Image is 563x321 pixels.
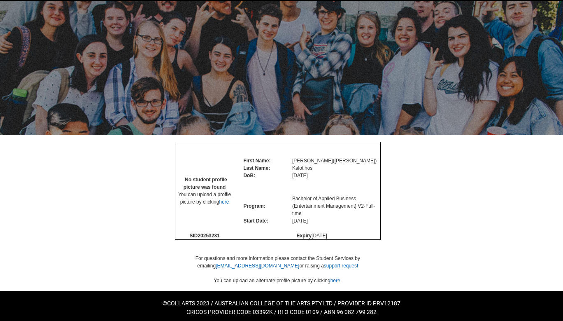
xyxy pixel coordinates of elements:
[324,263,358,269] a: support request
[292,173,308,178] span: [DATE]
[292,195,380,217] td: Bachelor of Applied Business (Entertainment Management) V2 - Full-time
[243,158,270,164] span: First Name:
[243,173,255,178] span: DoB:
[292,165,312,171] span: Kalotihos
[219,199,229,205] a: here
[292,158,377,164] span: [PERSON_NAME] ( [PERSON_NAME] )
[216,263,299,269] a: [EMAIL_ADDRESS][DOMAIN_NAME]
[214,278,340,284] span: You can upload an alternate profile picture by clicking
[312,233,327,239] span: [DATE]
[330,278,340,284] a: here
[243,203,265,209] span: Program:
[178,192,231,205] span: You can upload a profile picture by clicking
[189,233,219,239] span: SID 20253231
[296,233,312,239] span: Expiry
[243,218,268,224] span: Start Date:
[195,255,360,269] span: For questions and more information please contact the Student Services by emailing or raising a
[184,177,227,190] span: No student profile picture was found
[243,165,270,171] span: Last Name:
[292,218,308,224] span: [DATE]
